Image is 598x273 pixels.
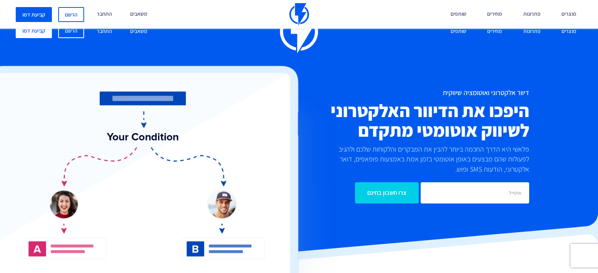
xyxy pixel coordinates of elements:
h1: דיוור אלקטרוני ואוטומציה שיווקית [258,89,529,97]
a: שותפים [445,23,472,40]
a: התחבר [91,23,118,40]
a: הרשם [58,7,84,22]
h2: היפכו את הדיוור האלקטרוני לשיווק אוטומטי מתקדם [258,101,529,140]
p: פלאשי היא הדרך החכמה ביותר להבין את המבקרים והלקוחות שלכם ולהגיב לפעולות שהם מבצעים באופן אוטומטי... [329,144,529,174]
input: אימייל [421,182,529,203]
a: משאבים [124,23,153,40]
a: קביעת דמו [16,7,52,22]
a: הרשם [58,23,84,38]
a: קביעת דמו [16,23,52,38]
a: פתרונות [517,23,546,40]
a: מוצרים [556,23,582,40]
a: מחירים [481,23,508,40]
input: צרו חשבון בחינם [355,182,419,203]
